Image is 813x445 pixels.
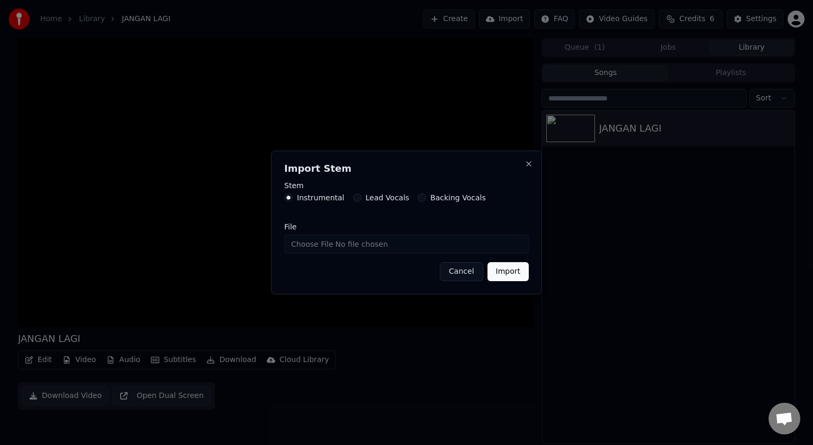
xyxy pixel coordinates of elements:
label: Stem [284,182,529,189]
button: Cancel [440,262,483,281]
label: File [284,223,529,230]
label: Instrumental [297,194,345,201]
button: Import [487,262,529,281]
label: Backing Vocals [430,194,486,201]
label: Lead Vocals [366,194,410,201]
h2: Import Stem [284,164,529,173]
